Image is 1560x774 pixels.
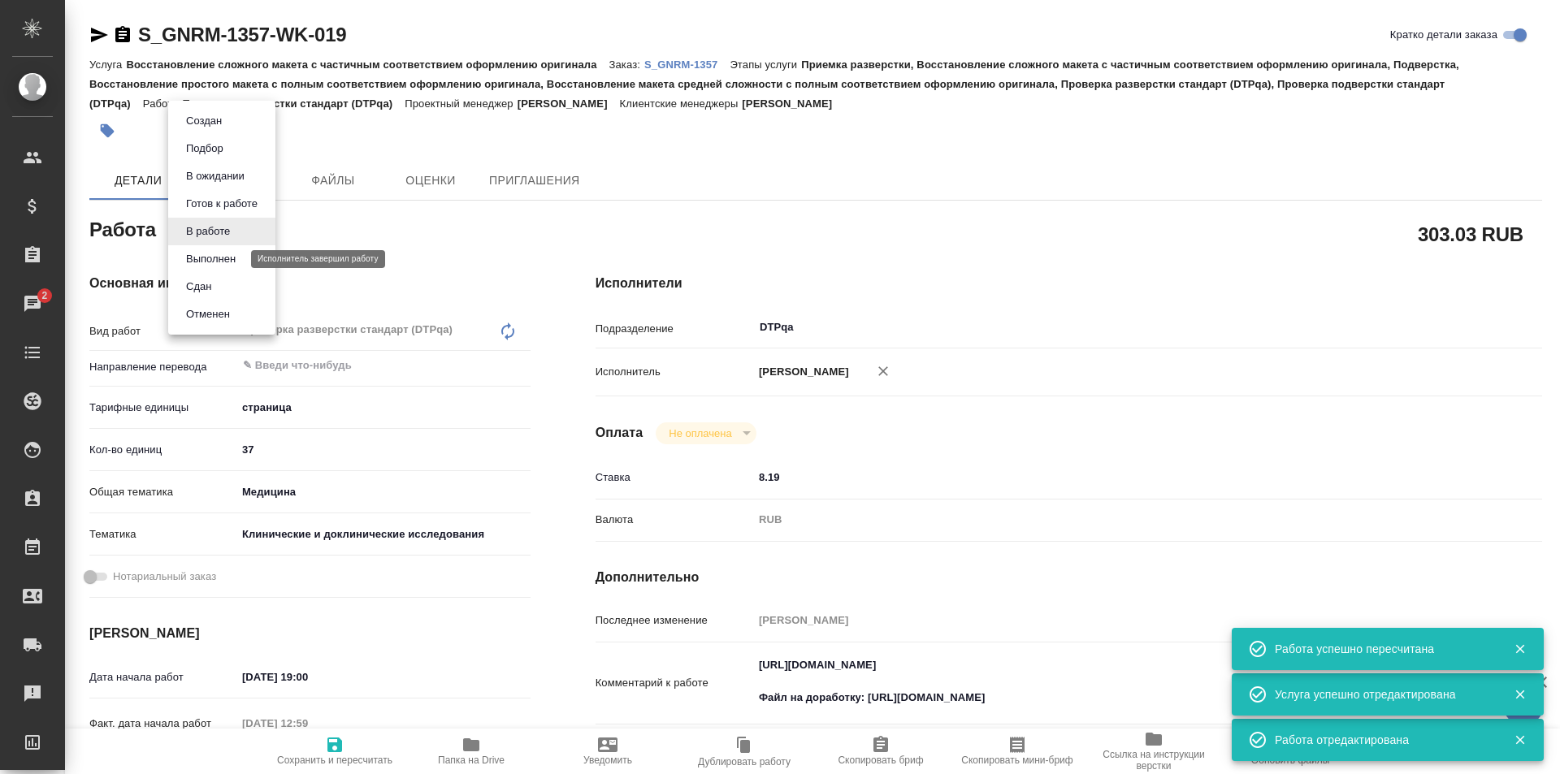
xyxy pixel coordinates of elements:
[1503,687,1536,702] button: Закрыть
[181,112,227,130] button: Создан
[181,250,240,268] button: Выполнен
[181,195,262,213] button: Готов к работе
[1275,732,1489,748] div: Работа отредактирована
[1275,641,1489,657] div: Работа успешно пересчитана
[1503,642,1536,656] button: Закрыть
[1503,733,1536,747] button: Закрыть
[181,278,216,296] button: Сдан
[181,223,235,240] button: В работе
[181,305,235,323] button: Отменен
[181,167,249,185] button: В ожидании
[181,140,228,158] button: Подбор
[1275,686,1489,703] div: Услуга успешно отредактирована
